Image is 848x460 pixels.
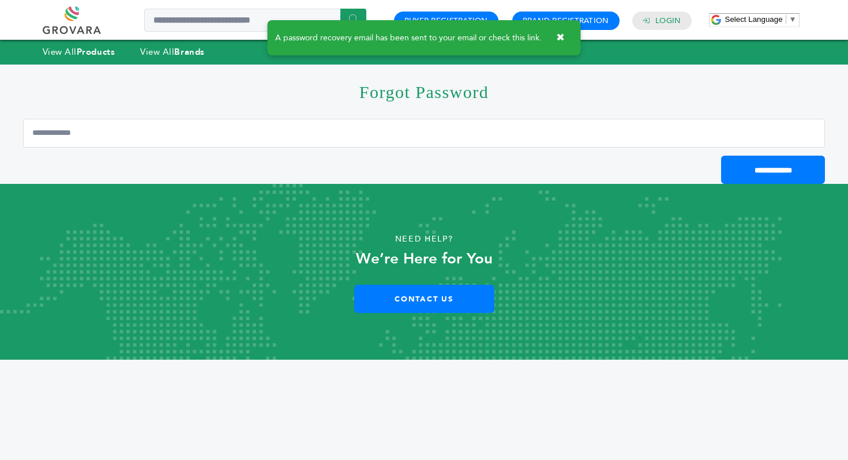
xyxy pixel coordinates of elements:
[356,248,493,269] strong: We’re Here for You
[655,16,681,26] a: Login
[523,16,609,26] a: Brand Registration
[77,46,115,58] strong: Products
[404,16,488,26] a: Buyer Registration
[789,15,797,24] span: ▼
[23,65,825,119] h1: Forgot Password
[725,15,797,24] a: Select Language​
[547,26,573,50] button: ✖
[144,9,366,32] input: Search a product or brand...
[725,15,783,24] span: Select Language
[140,46,205,58] a: View AllBrands
[23,119,825,148] input: Email Address
[275,34,542,42] span: A password recovery email has been sent to your email or check this link.
[43,231,806,248] p: Need Help?
[354,285,494,313] a: Contact Us
[43,46,115,58] a: View AllProducts
[174,46,204,58] strong: Brands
